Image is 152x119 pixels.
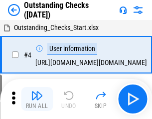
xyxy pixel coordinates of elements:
div: User information [47,43,97,55]
button: Skip [85,87,117,111]
img: Run All [31,89,43,101]
img: Main button [125,91,141,107]
img: Skip [95,89,107,101]
div: [URL][DOMAIN_NAME][DOMAIN_NAME] [35,43,147,66]
div: Skip [95,103,107,109]
img: Support [119,6,127,14]
div: Run All [26,103,48,109]
span: # 4 [24,51,31,59]
img: Back [8,4,20,16]
img: Settings menu [132,4,144,16]
button: Run All [21,87,53,111]
span: Outstanding_Checks_Start.xlsx [14,23,99,31]
div: Outstanding Checks ([DATE]) [24,0,115,19]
